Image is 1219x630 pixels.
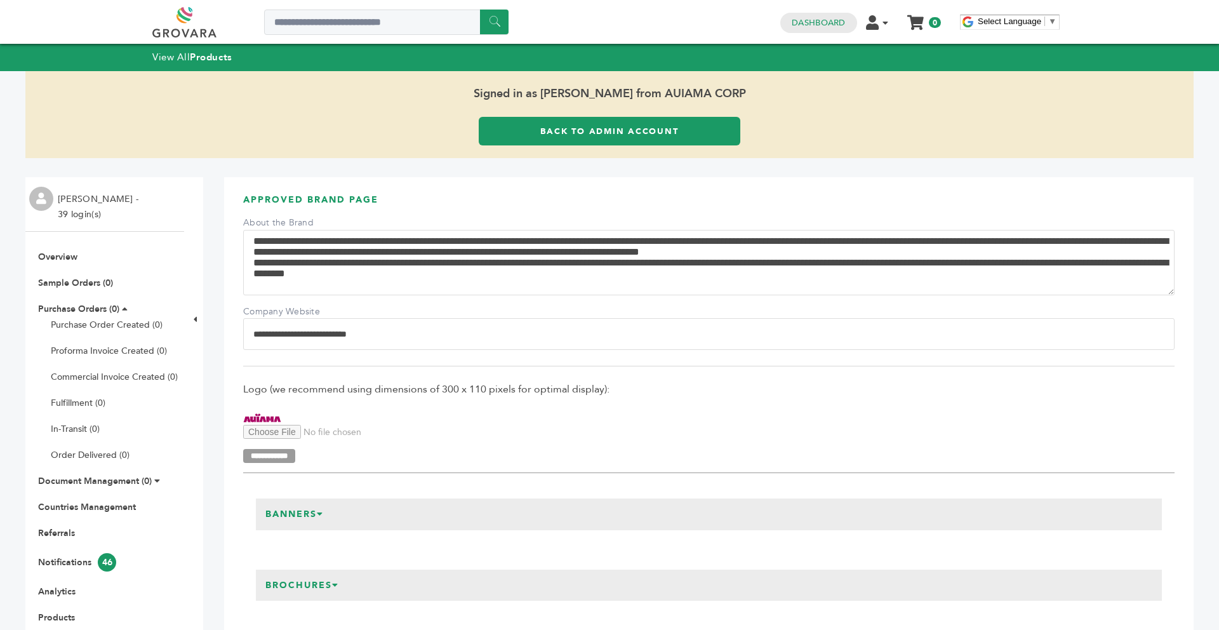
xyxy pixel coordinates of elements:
a: My Cart [909,11,923,25]
a: Products [38,612,75,624]
a: Countries Management [38,501,136,513]
a: Sample Orders (0) [38,277,113,289]
span: ▼ [1048,17,1056,26]
span: Signed in as [PERSON_NAME] from AUIAMA CORP [25,71,1194,117]
input: Search a product or brand... [264,10,509,35]
a: Commercial Invoice Created (0) [51,371,178,383]
h3: Brochures [256,570,349,601]
span: Select Language [978,17,1041,26]
a: Proforma Invoice Created (0) [51,345,167,357]
a: Overview [38,251,77,263]
a: Purchase Order Created (0) [51,319,163,331]
span: ​ [1044,17,1045,26]
h3: Banners [256,499,333,530]
a: Notifications46 [38,556,116,568]
span: 46 [98,553,116,572]
img: profile.png [29,187,53,211]
strong: Products [190,51,232,64]
a: In-Transit (0) [51,423,100,435]
a: Dashboard [792,17,845,29]
img: AUIAMA CORP [243,411,281,425]
a: Document Management (0) [38,475,152,487]
a: Select Language​ [978,17,1056,26]
a: Fulfillment (0) [51,397,105,409]
h3: APPROVED BRAND PAGE [243,194,1175,216]
a: Back to Admin Account [479,117,740,145]
label: About the Brand [243,217,332,229]
a: View AllProducts [152,51,232,64]
label: Company Website [243,305,332,318]
a: Purchase Orders (0) [38,303,119,315]
span: Logo (we recommend using dimensions of 300 x 110 pixels for optimal display): [243,382,1175,396]
a: Analytics [38,586,76,598]
li: [PERSON_NAME] - 39 login(s) [58,192,142,222]
a: Order Delivered (0) [51,449,130,461]
a: Referrals [38,527,75,539]
span: 0 [929,17,941,28]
